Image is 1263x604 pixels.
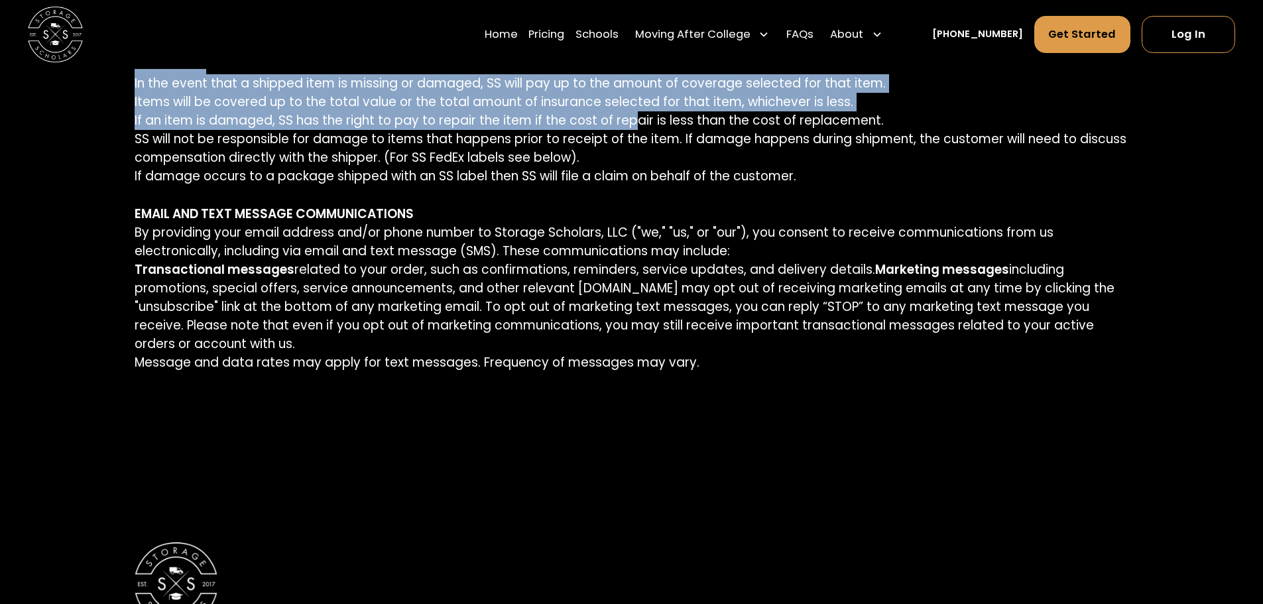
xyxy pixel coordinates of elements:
div: Moving After College [635,27,751,43]
a: Home [485,15,518,54]
div: About [825,15,888,54]
a: FAQs [786,15,813,54]
img: Storage Scholars main logo [28,7,83,62]
a: Get Started [1034,16,1131,53]
a: Pricing [528,15,564,54]
div: Moving After College [630,15,776,54]
strong: Transactional messages [135,261,294,278]
strong: EMAIL AND TEXT MESSAGE COMMUNICATIONS [135,205,414,223]
a: Schools [575,15,619,54]
strong: Marketing messages [875,261,1009,278]
a: [PHONE_NUMBER] [932,27,1023,42]
a: Log In [1142,16,1235,53]
div: About [830,27,863,43]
